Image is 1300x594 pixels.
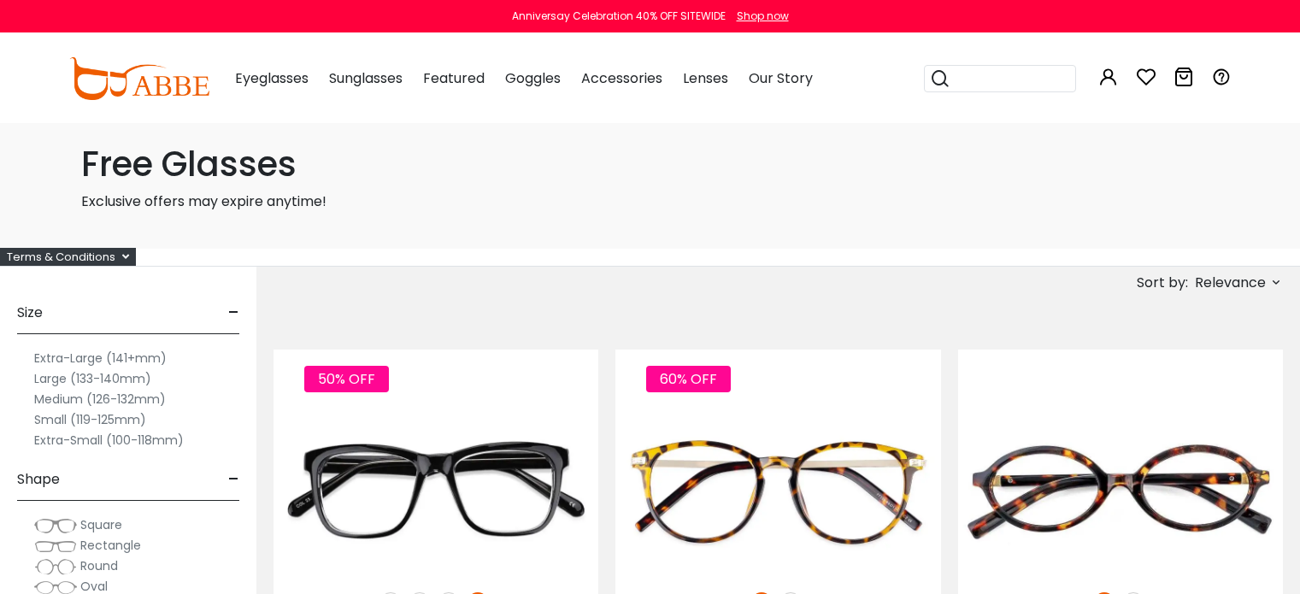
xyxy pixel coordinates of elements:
[34,538,77,555] img: Rectangle.png
[749,68,813,88] span: Our Story
[683,68,728,88] span: Lenses
[728,9,789,23] a: Shop now
[81,191,1220,212] p: Exclusive offers may expire anytime!
[1195,268,1266,298] span: Relevance
[304,366,389,392] span: 50% OFF
[81,144,1220,185] h1: Free Glasses
[581,68,662,88] span: Accessories
[34,368,151,389] label: Large (133-140mm)
[34,348,167,368] label: Extra-Large (141+mm)
[958,411,1283,573] img: Tortoise Knowledge - Acetate ,Universal Bridge Fit
[329,68,403,88] span: Sunglasses
[228,292,239,333] span: -
[646,366,731,392] span: 60% OFF
[80,537,141,554] span: Rectangle
[34,558,77,575] img: Round.png
[615,411,940,573] img: Tortoise Callie - Combination ,Universal Bridge Fit
[423,68,485,88] span: Featured
[505,68,561,88] span: Goggles
[512,9,726,24] div: Anniversay Celebration 40% OFF SITEWIDE
[80,557,118,574] span: Round
[34,517,77,534] img: Square.png
[17,459,60,500] span: Shape
[69,57,209,100] img: abbeglasses.com
[34,430,184,450] label: Extra-Small (100-118mm)
[34,409,146,430] label: Small (119-125mm)
[1137,273,1188,292] span: Sort by:
[737,9,789,24] div: Shop now
[235,68,309,88] span: Eyeglasses
[228,459,239,500] span: -
[17,292,43,333] span: Size
[274,411,598,573] img: Gun Laya - Plastic ,Universal Bridge Fit
[80,516,122,533] span: Square
[34,389,166,409] label: Medium (126-132mm)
